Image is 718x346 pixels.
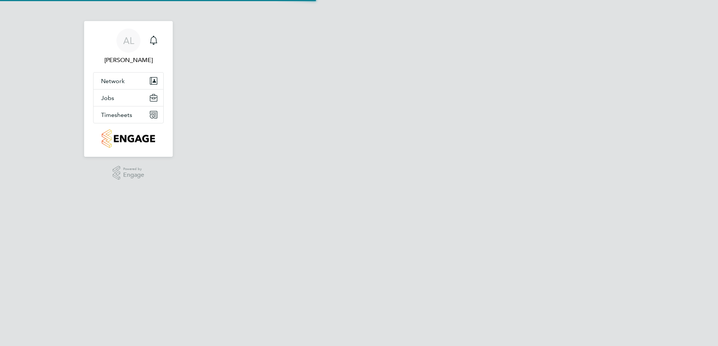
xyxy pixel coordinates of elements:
[123,36,134,46] span: AL
[123,166,144,172] span: Powered by
[94,90,163,106] button: Jobs
[94,73,163,89] button: Network
[84,21,173,157] nav: Main navigation
[101,111,132,118] span: Timesheets
[93,29,164,65] a: AL[PERSON_NAME]
[113,166,145,180] a: Powered byEngage
[101,77,125,85] span: Network
[93,56,164,65] span: Adam Large
[102,129,155,148] img: countryside-properties-logo-retina.png
[101,94,114,102] span: Jobs
[93,129,164,148] a: Go to home page
[94,106,163,123] button: Timesheets
[123,172,144,178] span: Engage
